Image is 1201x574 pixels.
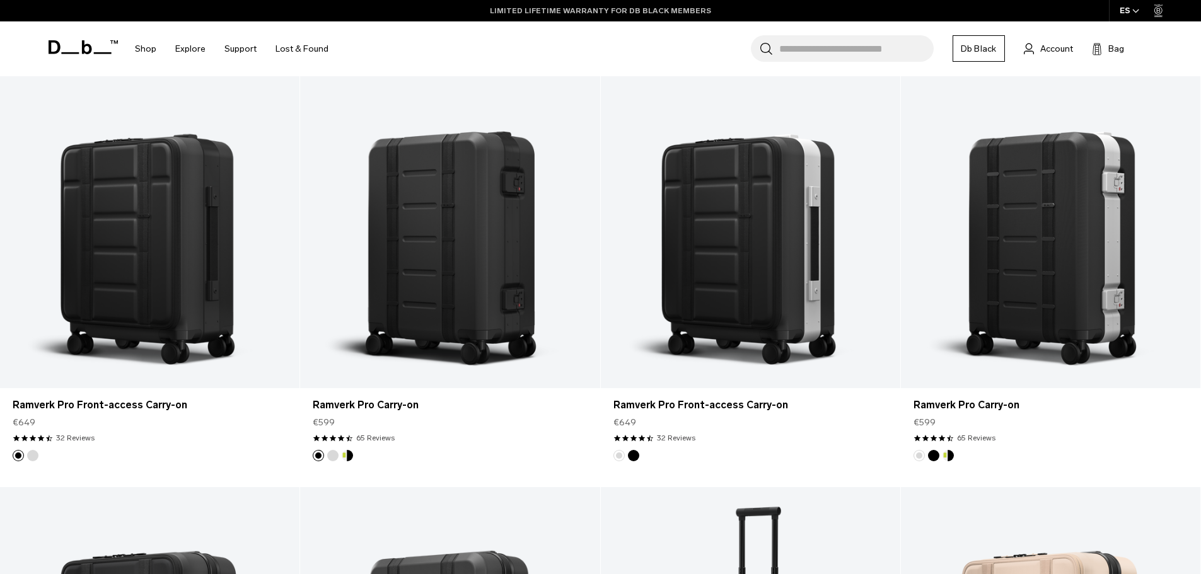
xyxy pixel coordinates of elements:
a: Explore [175,26,206,71]
a: LIMITED LIFETIME WARRANTY FOR DB BLACK MEMBERS [490,5,711,16]
button: Db x New Amsterdam Surf Association [943,450,954,461]
span: €599 [914,416,936,429]
a: Ramverk Pro Carry-on [901,55,1200,388]
button: Silver [914,450,925,461]
nav: Main Navigation [125,21,338,76]
button: Silver [327,450,339,461]
span: €649 [613,416,636,429]
button: Db x New Amsterdam Surf Association [342,450,353,461]
a: 32 reviews [56,432,95,444]
span: Account [1040,42,1073,55]
a: 32 reviews [657,432,695,444]
button: Black Out [628,450,639,461]
span: €649 [13,416,35,429]
span: Bag [1108,42,1124,55]
a: Db Black [953,35,1005,62]
a: Ramverk Pro Front-access Carry-on [613,398,888,413]
button: Bag [1092,41,1124,56]
button: Black Out [13,450,24,461]
a: Ramverk Pro Front-access Carry-on [601,55,900,388]
a: Shop [135,26,156,71]
a: Ramverk Pro Carry-on [300,55,600,388]
a: 65 reviews [957,432,995,444]
a: Ramverk Pro Front-access Carry-on [13,398,287,413]
a: Support [224,26,257,71]
a: Ramverk Pro Carry-on [313,398,587,413]
a: Account [1024,41,1073,56]
button: Black Out [928,450,939,461]
a: Lost & Found [276,26,328,71]
button: Silver [27,450,38,461]
a: Ramverk Pro Carry-on [914,398,1188,413]
a: 65 reviews [356,432,395,444]
span: €599 [313,416,335,429]
button: Silver [613,450,625,461]
button: Black Out [313,450,324,461]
